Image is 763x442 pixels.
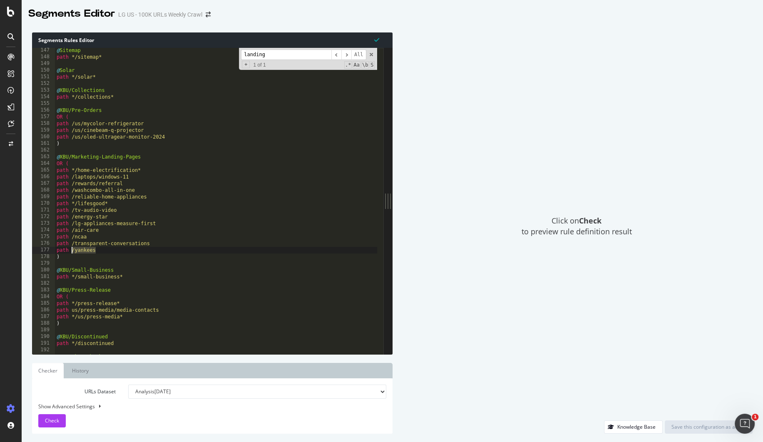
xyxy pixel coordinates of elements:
[32,287,55,293] div: 183
[32,340,55,347] div: 191
[32,280,55,287] div: 182
[241,50,331,60] input: Search for
[32,187,55,194] div: 168
[32,253,55,260] div: 178
[32,127,55,134] div: 159
[579,216,601,226] strong: Check
[32,74,55,80] div: 151
[604,420,663,434] button: Knowledge Base
[617,423,656,430] div: Knowledge Base
[32,154,55,160] div: 163
[32,327,55,333] div: 189
[66,363,95,378] a: History
[32,134,55,140] div: 160
[32,363,64,378] a: Checker
[32,160,55,167] div: 164
[32,214,55,220] div: 172
[206,12,211,17] div: arrow-right-arrow-left
[32,194,55,200] div: 169
[32,307,55,313] div: 186
[32,67,55,74] div: 150
[45,417,59,424] span: Check
[32,140,55,147] div: 161
[32,32,393,48] div: Segments Rules Editor
[604,423,663,430] a: Knowledge Base
[32,167,55,174] div: 165
[32,94,55,100] div: 154
[735,414,755,434] iframe: Intercom live chat
[28,7,115,21] div: Segments Editor
[752,414,758,420] span: 1
[370,61,374,69] span: Search In Selection
[32,347,55,353] div: 192
[118,10,202,19] div: LG US - 100K URLs Weekly Crawl
[665,420,753,434] button: Save this configuration as active
[32,333,55,340] div: 190
[32,267,55,273] div: 180
[32,120,55,127] div: 158
[32,385,122,399] label: URLs Dataset
[32,80,55,87] div: 152
[361,61,369,69] span: Whole Word Search
[32,200,55,207] div: 170
[32,227,55,233] div: 174
[32,293,55,300] div: 184
[374,36,379,44] span: Syntax is valid
[341,50,351,60] span: ​
[522,216,632,237] span: Click on to preview rule definition result
[331,50,341,60] span: ​
[32,174,55,180] div: 166
[32,220,55,227] div: 173
[32,353,55,360] div: 193
[32,207,55,214] div: 171
[32,47,55,54] div: 147
[32,273,55,280] div: 181
[351,50,366,60] span: Alt-Enter
[32,60,55,67] div: 149
[32,300,55,307] div: 185
[32,87,55,94] div: 153
[38,414,66,427] button: Check
[32,100,55,107] div: 155
[671,423,746,430] div: Save this configuration as active
[353,61,360,69] span: CaseSensitive Search
[32,114,55,120] div: 157
[32,107,55,114] div: 156
[242,61,250,68] span: Toggle Replace mode
[32,180,55,187] div: 167
[32,240,55,247] div: 176
[32,147,55,154] div: 162
[250,62,269,68] span: 1 of 1
[32,54,55,60] div: 148
[32,403,380,410] div: Show Advanced Settings
[32,247,55,253] div: 177
[344,61,352,69] span: RegExp Search
[32,233,55,240] div: 175
[32,260,55,267] div: 179
[32,313,55,320] div: 187
[32,320,55,327] div: 188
